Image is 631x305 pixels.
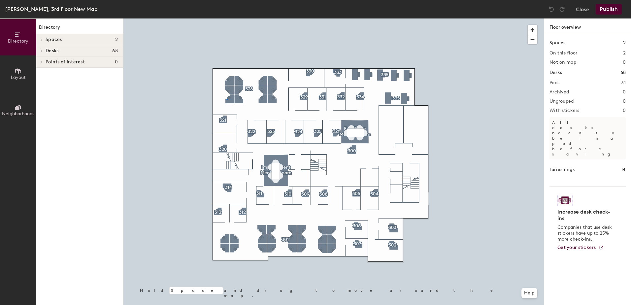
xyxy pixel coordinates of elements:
[576,4,589,15] button: Close
[46,59,85,65] span: Points of interest
[8,38,28,44] span: Directory
[544,18,631,34] h1: Floor overview
[549,39,565,47] h1: Spaces
[11,75,26,80] span: Layout
[46,37,62,42] span: Spaces
[559,6,565,13] img: Redo
[548,6,555,13] img: Undo
[2,111,34,117] span: Neighborhoods
[620,69,626,76] h1: 68
[115,59,118,65] span: 0
[621,166,626,173] h1: 14
[549,166,575,173] h1: Furnishings
[623,60,626,65] h2: 0
[36,24,123,34] h1: Directory
[623,51,626,56] h2: 2
[623,99,626,104] h2: 0
[623,39,626,47] h1: 2
[557,245,596,250] span: Get your stickers
[549,89,569,95] h2: Archived
[621,80,626,85] h2: 31
[549,99,574,104] h2: Ungrouped
[549,80,559,85] h2: Pods
[549,51,578,56] h2: On this floor
[549,108,580,113] h2: With stickers
[112,48,118,53] span: 68
[549,60,576,65] h2: Not on map
[557,209,614,222] h4: Increase desk check-ins
[115,37,118,42] span: 2
[549,117,626,159] p: All desks need to be in a pod before saving
[5,5,98,13] div: [PERSON_NAME], 3rd Floor New Map
[623,108,626,113] h2: 0
[557,195,573,206] img: Sticker logo
[557,245,604,251] a: Get your stickers
[549,69,562,76] h1: Desks
[46,48,58,53] span: Desks
[623,89,626,95] h2: 0
[557,224,614,242] p: Companies that use desk stickers have up to 25% more check-ins.
[596,4,622,15] button: Publish
[521,288,537,298] button: Help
